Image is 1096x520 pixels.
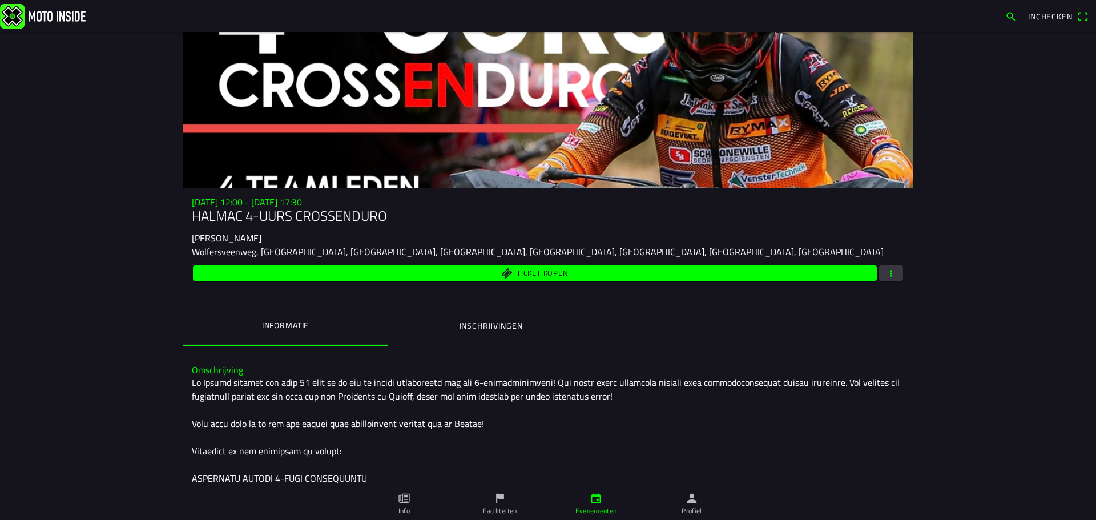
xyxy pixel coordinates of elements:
ion-label: Informatie [262,319,309,332]
ion-label: Profiel [682,506,702,516]
ion-label: Inschrijvingen [460,320,523,332]
h1: HALMAC 4-UURS CROSSENDURO [192,208,904,224]
ion-label: Evenementen [575,506,617,516]
ion-label: Info [398,506,410,516]
ion-icon: paper [398,492,410,505]
ion-icon: person [686,492,698,505]
a: search [1000,6,1022,26]
ion-label: Faciliteiten [483,506,517,516]
ion-icon: calendar [590,492,602,505]
span: Ticket kopen [517,269,568,277]
h3: [DATE] 12:00 - [DATE] 17:30 [192,197,904,208]
ion-text: Wolfersveenweg, [GEOGRAPHIC_DATA], [GEOGRAPHIC_DATA], [GEOGRAPHIC_DATA], [GEOGRAPHIC_DATA], [GEOG... [192,245,884,259]
span: Inchecken [1028,10,1073,22]
a: Incheckenqr scanner [1022,6,1094,26]
ion-text: [PERSON_NAME] [192,231,261,245]
h3: Omschrijving [192,365,904,376]
ion-icon: flag [494,492,506,505]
